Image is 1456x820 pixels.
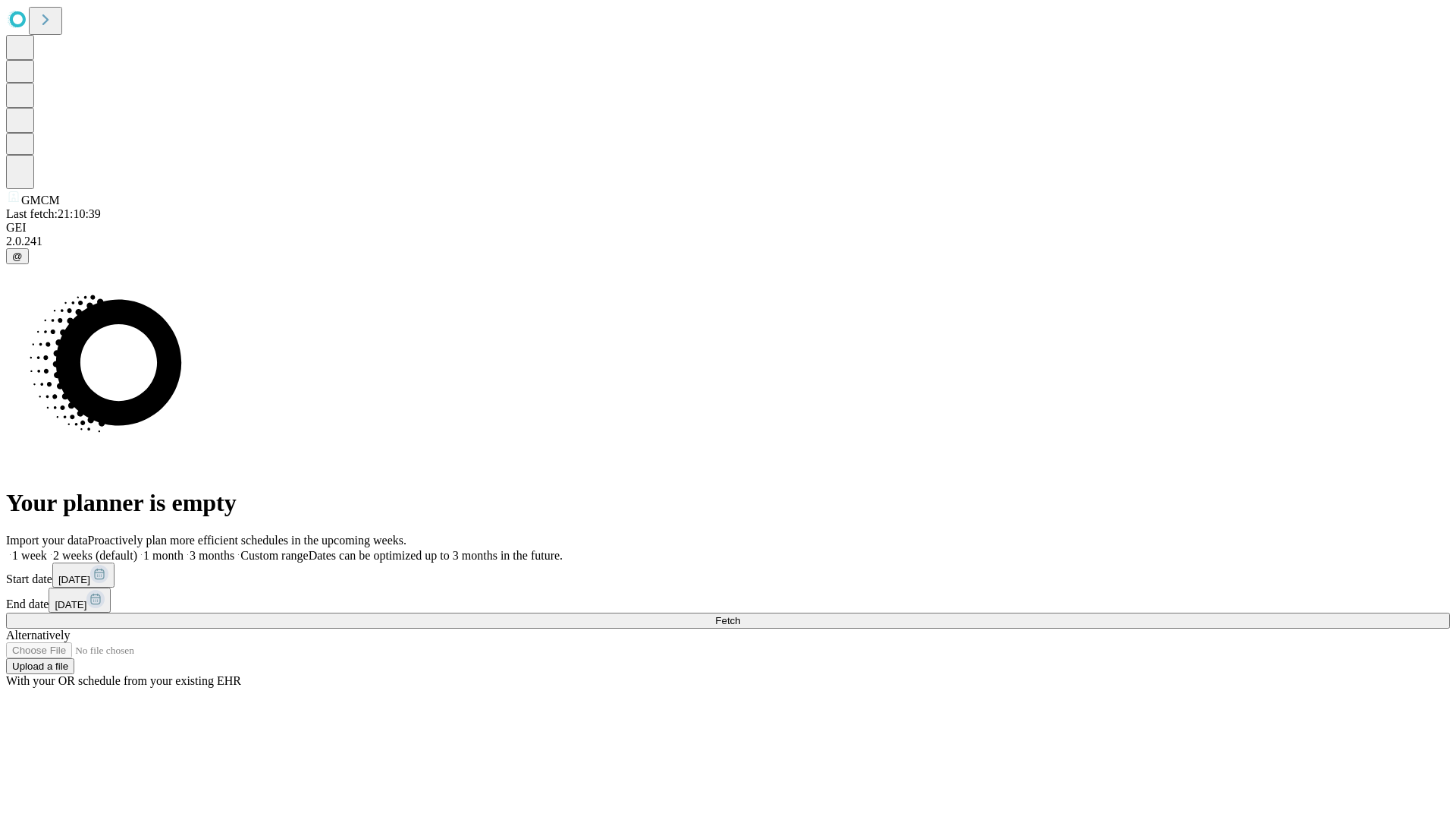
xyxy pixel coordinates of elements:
[143,549,184,562] span: 1 month
[309,549,563,562] span: Dates can be optimized up to 3 months in the future.
[49,588,111,613] button: [DATE]
[6,248,29,264] button: @
[6,658,74,674] button: Upload a file
[53,549,137,562] span: 2 weeks (default)
[52,563,115,588] button: [DATE]
[6,613,1450,629] button: Fetch
[6,534,88,547] span: Import your data
[21,194,60,207] span: GMCM
[12,251,23,262] span: @
[12,549,47,562] span: 1 week
[190,549,234,562] span: 3 months
[55,599,86,610] span: [DATE]
[715,615,740,626] span: Fetch
[6,563,1450,588] div: Start date
[6,207,101,220] span: Last fetch: 21:10:39
[6,221,1450,235] div: GEI
[240,549,308,562] span: Custom range
[6,629,70,642] span: Alternatively
[6,674,241,687] span: With your OR schedule from your existing EHR
[6,489,1450,517] h1: Your planner is empty
[88,534,406,547] span: Proactively plan more efficient schedules in the upcoming weeks.
[6,235,1450,248] div: 2.0.241
[6,588,1450,613] div: End date
[58,574,90,585] span: [DATE]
